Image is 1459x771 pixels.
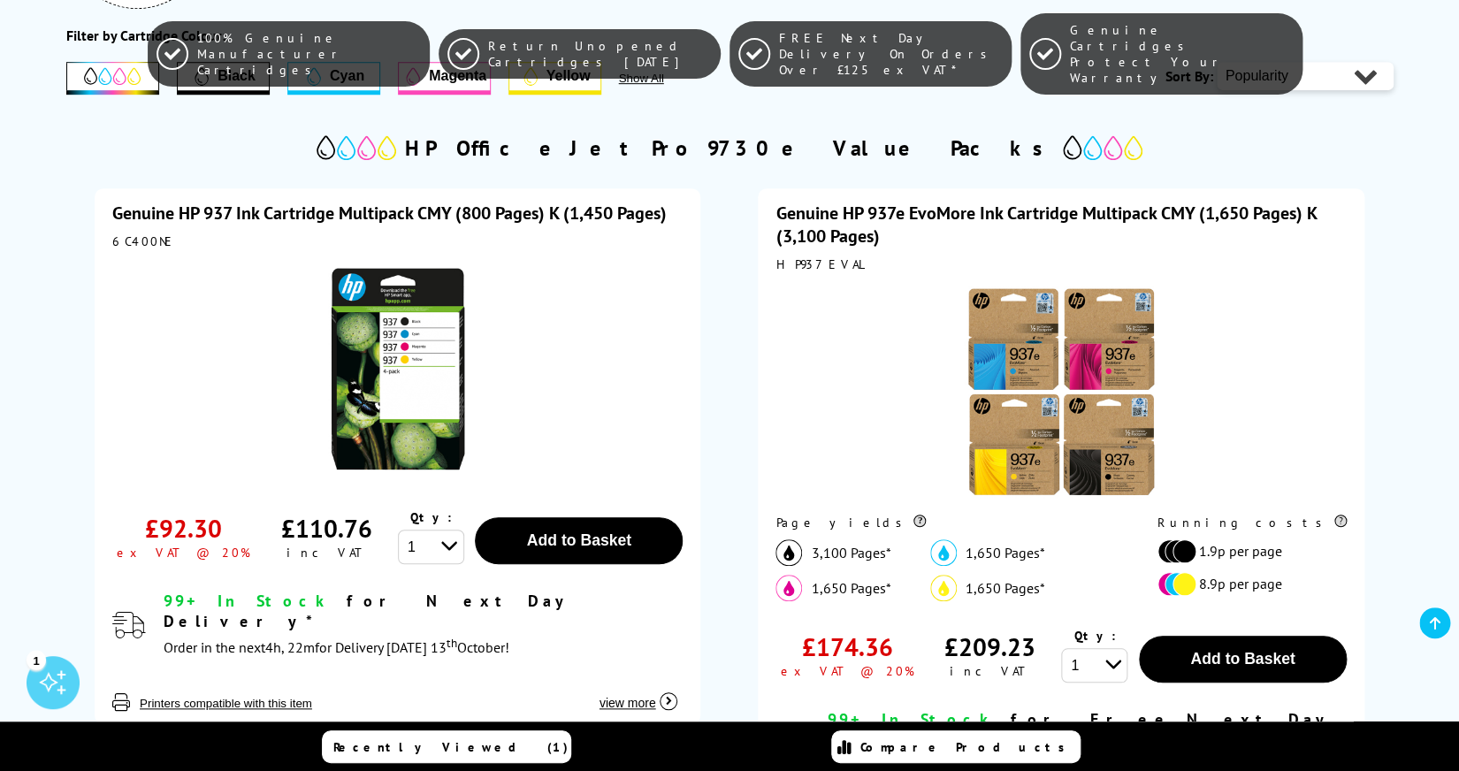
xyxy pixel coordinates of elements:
div: ex VAT @ 20% [117,545,250,561]
a: Compare Products [831,730,1081,763]
div: 1 [27,650,46,669]
div: £110.76 [281,512,372,545]
span: 100% Genuine Manufacturer Cartridges [197,30,421,78]
span: view more [600,696,656,710]
span: 1,650 Pages* [966,544,1045,561]
span: 1,650 Pages* [966,579,1045,597]
a: Recently Viewed (1) [322,730,571,763]
div: Running costs [1157,515,1347,531]
div: modal_delivery [164,591,683,660]
img: cyan_icon.svg [930,539,957,566]
span: 99+ In Stock [827,709,995,729]
div: inc VAT [286,545,367,561]
sup: th [447,635,457,651]
div: £209.23 [944,630,1035,663]
span: 1,650 Pages* [811,579,890,597]
div: ex VAT @ 20% [781,663,914,679]
div: £174.36 [802,630,893,663]
div: Page yields [775,515,1118,531]
a: Genuine HP 937e EvoMore Ink Cartridge Multipack CMY (1,650 Pages) K (3,100 Pages) [775,202,1316,248]
span: Add to Basket [1190,650,1295,668]
h2: HP OfficeJet Pro 9730e Value Packs [405,134,1054,162]
span: Return Unopened Cartridges [DATE] [488,38,712,70]
span: Order in the next for Delivery [DATE] 13 October! [164,638,509,656]
span: Add to Basket [527,531,631,549]
span: Qty: [1073,628,1115,644]
a: Genuine HP 937 Ink Cartridge Multipack CMY (800 Pages) K (1,450 Pages) [112,202,667,225]
span: 4h, 22m [265,638,315,656]
span: 99+ In Stock [164,591,332,611]
li: 8.9p per page [1157,572,1338,596]
span: for Next Day Delivery* [164,591,572,631]
span: Genuine Cartridges Protect Your Warranty [1070,22,1294,86]
div: HP937EVAL [775,256,1346,272]
img: magenta_icon.svg [775,575,802,601]
span: Compare Products [860,739,1074,755]
span: FREE Next Day Delivery On Orders Over £125 ex VAT* [779,30,1003,78]
span: for Free Next Day Delivery* [827,709,1332,750]
div: 6C400NE [112,233,683,249]
div: inc VAT [950,663,1030,679]
button: Add to Basket [1139,636,1347,683]
span: Recently Viewed (1) [333,739,569,755]
button: view more [594,677,684,711]
span: 3,100 Pages* [811,544,890,561]
img: HP 937 Ink Cartridge Multipack CMY (800 Pages) K (1,450 Pages) [287,258,508,479]
li: 1.9p per page [1157,539,1338,563]
button: Printers compatible with this item [134,696,317,711]
img: HP 937e EvoMore Ink Cartridge Multipack CMY (1,650 Pages) K (3,100 Pages) [951,281,1172,502]
button: Add to Basket [475,517,683,564]
div: £92.30 [145,512,222,545]
img: yellow_icon.svg [930,575,957,601]
img: black_icon.svg [775,539,802,566]
span: Qty: [410,509,452,525]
